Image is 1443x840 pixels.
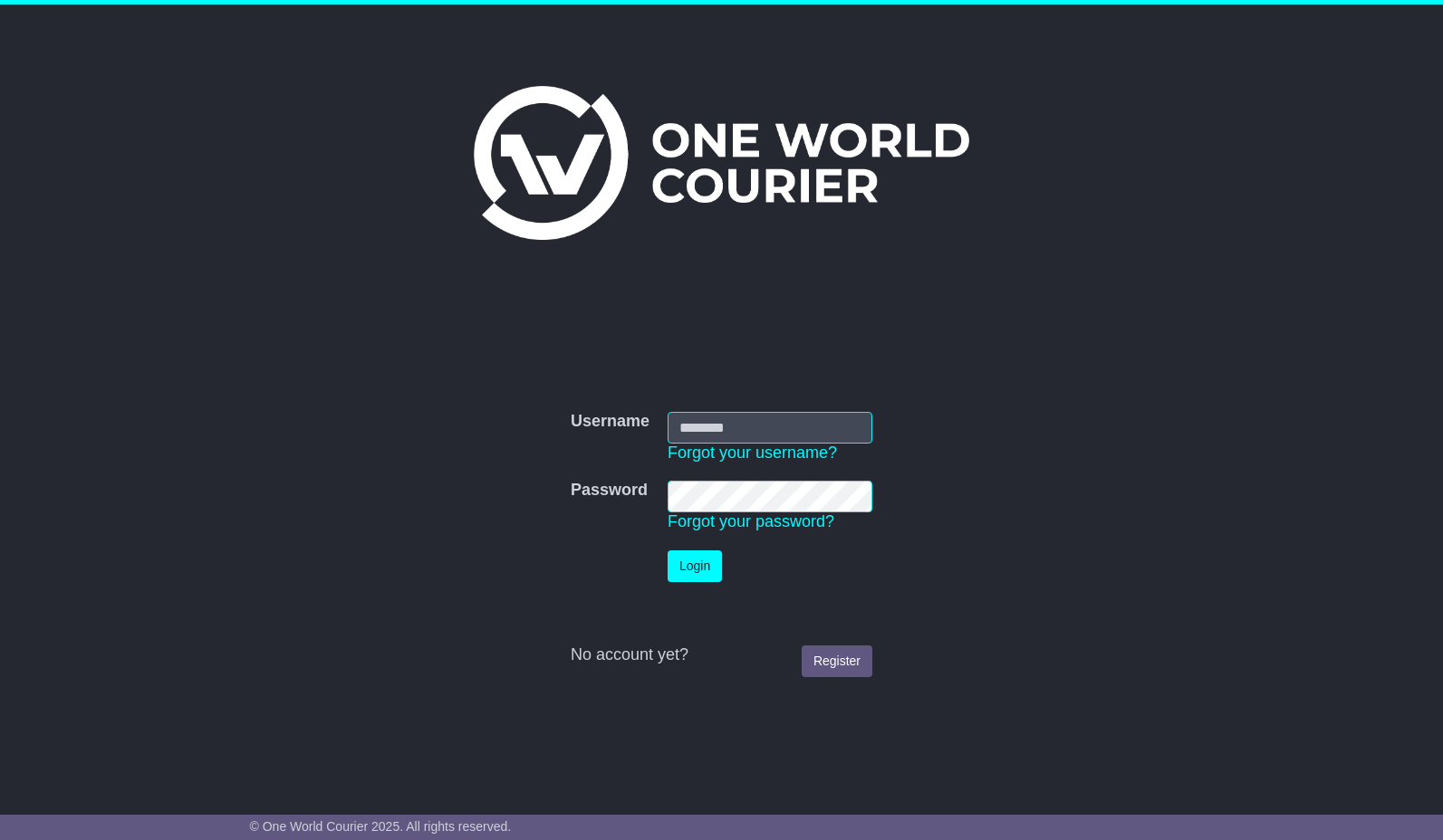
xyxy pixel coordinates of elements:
[571,412,649,432] label: Username
[668,512,834,530] a: Forgot your password?
[571,481,648,501] label: Password
[474,86,968,240] img: One World
[571,645,872,665] div: No account yet?
[802,645,872,677] a: Register
[668,444,837,462] a: Forgot your username?
[250,819,512,834] span: © One World Courier 2025. All rights reserved.
[668,550,722,582] button: Login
